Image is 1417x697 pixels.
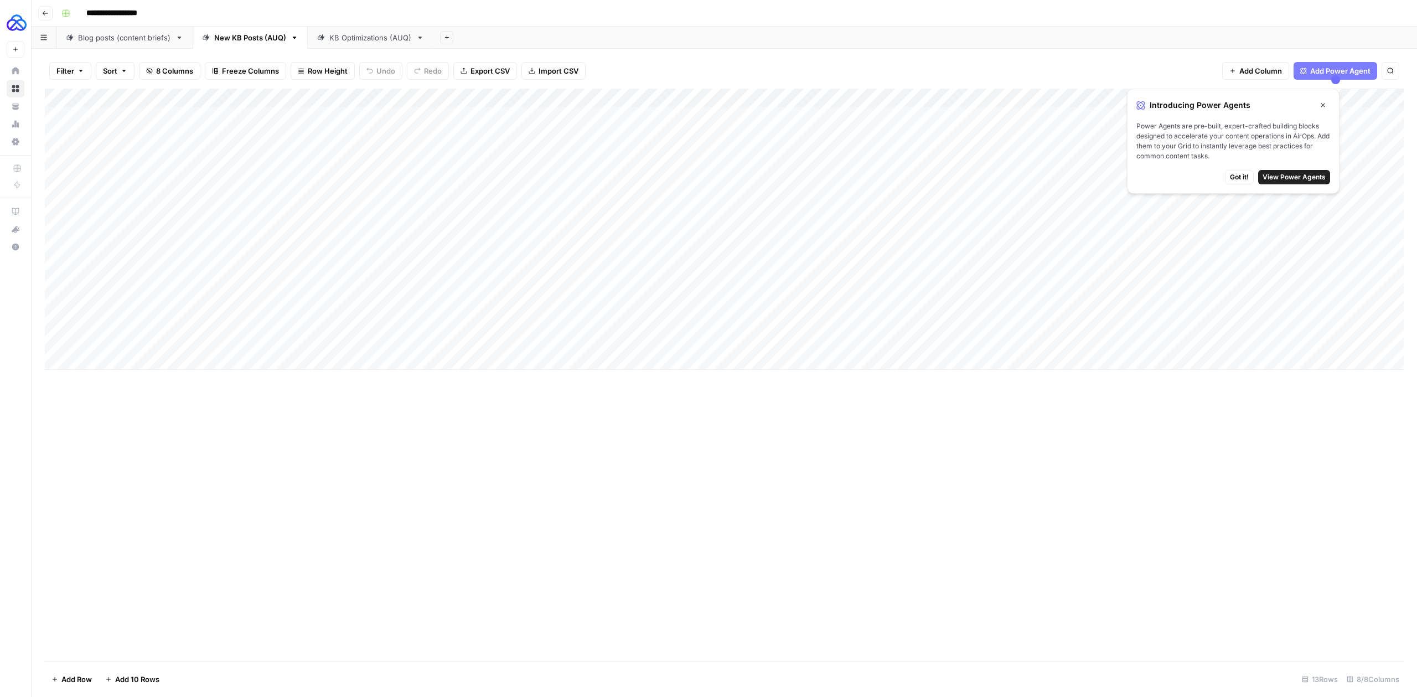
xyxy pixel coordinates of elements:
a: Usage [7,115,24,133]
button: Export CSV [453,62,517,80]
div: What's new? [7,221,24,238]
a: New KB Posts (AUQ) [193,27,308,49]
img: AUQ Logo [7,13,27,33]
span: 8 Columns [156,65,193,76]
button: View Power Agents [1258,170,1330,184]
button: Workspace: AUQ [7,9,24,37]
button: Got it! [1225,170,1254,184]
span: Row Height [308,65,348,76]
span: Redo [424,65,442,76]
span: Sort [103,65,117,76]
span: Add Power Agent [1310,65,1371,76]
span: Undo [376,65,395,76]
div: Introducing Power Agents [1136,98,1330,112]
a: Home [7,62,24,80]
button: What's new? [7,220,24,238]
div: 13 Rows [1297,670,1342,688]
span: Export CSV [470,65,510,76]
span: Add Column [1239,65,1282,76]
span: Add 10 Rows [115,674,159,685]
button: Undo [359,62,402,80]
span: Got it! [1230,172,1249,182]
div: KB Optimizations (AUQ) [329,32,412,43]
a: Browse [7,80,24,97]
button: Sort [96,62,135,80]
button: 8 Columns [139,62,200,80]
button: Add Power Agent [1294,62,1377,80]
button: Add Column [1222,62,1289,80]
span: Filter [56,65,74,76]
a: Blog posts (content briefs) [56,27,193,49]
span: Add Row [61,674,92,685]
a: Settings [7,133,24,151]
a: KB Optimizations (AUQ) [308,27,433,49]
button: Help + Support [7,238,24,256]
span: Freeze Columns [222,65,279,76]
span: View Power Agents [1263,172,1326,182]
button: Row Height [291,62,355,80]
button: Add 10 Rows [99,670,166,688]
button: Add Row [45,670,99,688]
a: Your Data [7,97,24,115]
div: Blog posts (content briefs) [78,32,171,43]
span: Import CSV [539,65,578,76]
div: New KB Posts (AUQ) [214,32,286,43]
button: Filter [49,62,91,80]
div: 8/8 Columns [1342,670,1404,688]
span: Power Agents are pre-built, expert-crafted building blocks designed to accelerate your content op... [1136,121,1330,161]
button: Import CSV [521,62,586,80]
a: AirOps Academy [7,203,24,220]
button: Freeze Columns [205,62,286,80]
button: Redo [407,62,449,80]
